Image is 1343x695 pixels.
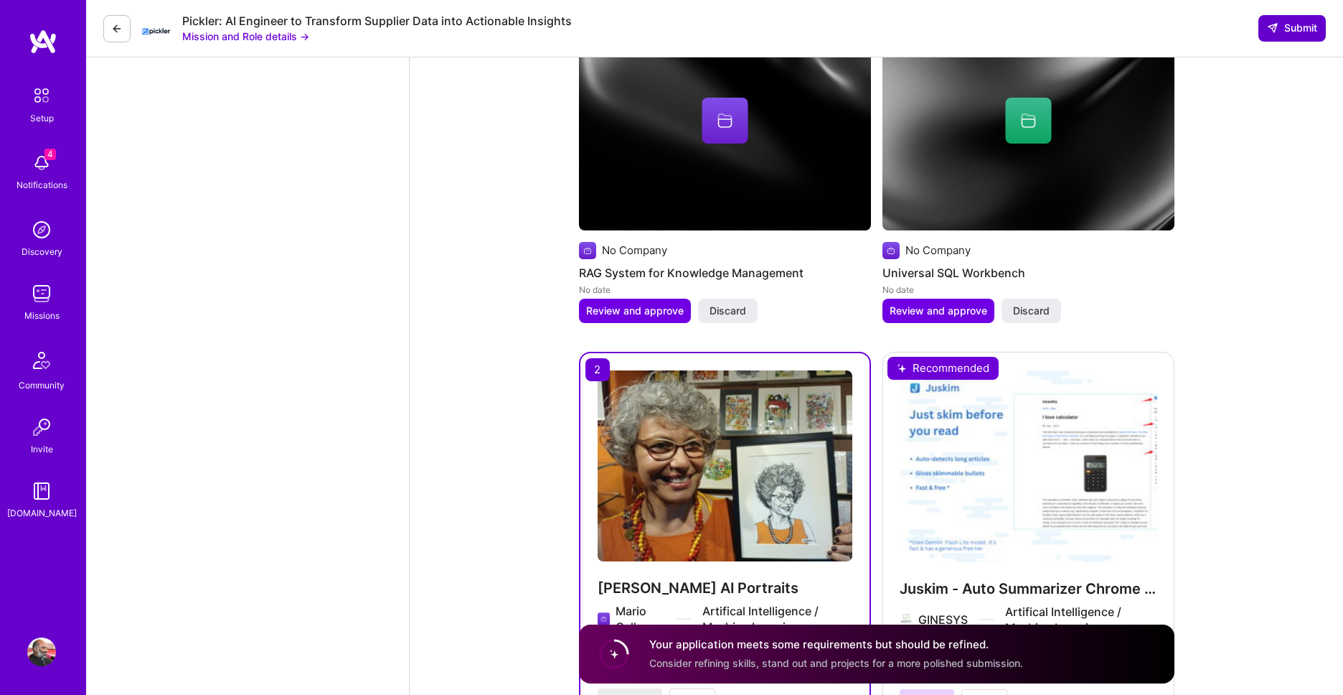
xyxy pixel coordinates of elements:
[1258,15,1326,41] div: null
[598,370,852,561] img: Mario Miranda AI Portraits
[27,279,56,308] img: teamwork
[586,304,684,318] span: Review and approve
[17,177,67,192] div: Notifications
[677,618,691,620] img: divider
[698,299,758,323] button: Discard
[602,243,667,258] div: No Company
[882,242,900,259] img: Company logo
[27,477,56,505] img: guide book
[882,282,1174,297] div: No date
[24,343,59,378] img: Community
[27,413,56,442] img: Invite
[616,603,852,635] div: Mario Gallery Artifical Intelligence / Machine Learning
[1013,304,1050,318] span: Discard
[710,304,746,318] span: Discard
[1267,21,1317,35] span: Submit
[598,610,610,628] img: Company logo
[7,505,77,521] div: [DOMAIN_NAME]
[1258,15,1326,41] button: Submit
[649,638,1023,653] h4: Your application meets some requirements but should be refined.
[111,23,123,34] i: icon LeftArrowDark
[882,263,1174,282] h4: Universal SQL Workbench
[29,29,57,55] img: logo
[182,14,572,29] div: Pickler: AI Engineer to Transform Supplier Data into Actionable Insights
[905,243,971,258] div: No Company
[44,149,56,160] span: 4
[19,378,65,393] div: Community
[24,308,60,323] div: Missions
[598,579,852,597] h4: [PERSON_NAME] AI Portraits
[579,282,871,297] div: No date
[27,638,56,666] img: User Avatar
[890,304,987,318] span: Review and approve
[27,80,57,111] img: setup
[22,244,62,259] div: Discovery
[1002,299,1061,323] button: Discard
[24,638,60,666] a: User Avatar
[142,17,171,39] img: Company Logo
[882,299,994,323] button: Review and approve
[579,242,596,259] img: Company logo
[579,263,871,282] h4: RAG System for Knowledge Management
[1267,22,1278,34] i: icon SendLight
[30,111,54,126] div: Setup
[27,149,56,177] img: bell
[182,29,309,44] button: Mission and Role details →
[649,657,1023,669] span: Consider refining skills, stand out and projects for a more polished submission.
[579,299,691,323] button: Review and approve
[27,215,56,244] img: discovery
[31,442,53,457] div: Invite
